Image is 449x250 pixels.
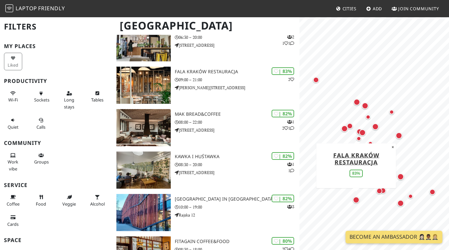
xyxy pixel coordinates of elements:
[272,237,294,245] div: | 80%
[175,69,299,75] h3: Fala Kraków Restauracja
[352,97,361,107] div: Map marker
[389,3,442,15] a: Join Community
[60,88,78,112] button: Long stays
[7,201,20,207] span: Coffee
[88,192,106,209] button: Alcohol
[355,127,364,136] div: Map marker
[175,42,299,48] p: [STREET_ADDRESS]
[396,199,405,208] div: Map marker
[364,113,372,121] div: Map marker
[4,88,22,105] button: Wi-Fi
[175,154,299,159] h3: Kawka i huśtawka
[4,212,22,229] button: Cards
[346,122,354,130] div: Map marker
[16,5,37,12] span: Laptop
[4,17,108,37] h2: Filters
[7,221,19,227] span: Credit cards
[34,159,49,165] span: Group tables
[358,128,367,137] div: Map marker
[175,127,299,133] p: [STREET_ADDRESS]
[112,152,299,189] a: Kawka i huśtawka | 82% 11 Kawka i huśtawka 08:30 – 20:00 [STREET_ADDRESS]
[312,76,320,84] div: Map marker
[287,161,294,174] p: 1 1
[32,88,50,105] button: Sockets
[175,85,299,91] p: [PERSON_NAME][STREET_ADDRESS]
[175,196,299,202] h3: [GEOGRAPHIC_DATA] in [GEOGRAPHIC_DATA]
[352,195,361,205] div: Map marker
[371,122,380,131] div: Map marker
[350,169,363,177] div: 83%
[4,43,108,49] h3: My Places
[36,201,46,207] span: Food
[32,150,50,167] button: Groups
[4,182,108,188] h3: Service
[333,3,359,15] a: Cities
[343,6,356,12] span: Cities
[88,88,106,105] button: Tables
[38,5,65,12] span: Friendly
[4,115,22,132] button: Quiet
[60,192,78,209] button: Veggie
[116,109,171,146] img: MAK Bread&Coffee
[8,159,18,171] span: People working
[287,204,294,210] p: 3
[175,161,299,168] p: 08:30 – 20:00
[4,140,108,146] h3: Community
[8,97,18,103] span: Stable Wi-Fi
[91,97,103,103] span: Work-friendly tables
[175,119,299,125] p: 08:00 – 22:00
[90,201,105,207] span: Alcohol
[175,239,299,244] h3: Fitagain Coffee&Food
[375,187,384,195] div: Map marker
[114,17,298,35] h1: [GEOGRAPHIC_DATA]
[390,143,396,151] button: Close popup
[288,76,294,83] p: 2
[112,109,299,146] a: MAK Bread&Coffee | 82% 121 MAK Bread&Coffee 08:00 – 22:00 [STREET_ADDRESS]
[379,186,387,195] div: Map marker
[8,124,19,130] span: Quiet
[116,67,171,104] img: Fala Kraków Restauracja
[333,151,379,166] a: Fala Kraków Restauracja
[388,108,396,116] div: Map marker
[363,3,385,15] a: Add
[5,3,65,15] a: LaptopFriendly LaptopFriendly
[360,101,370,110] div: Map marker
[272,152,294,160] div: | 82%
[272,195,294,202] div: | 82%
[175,77,299,83] p: 09:00 – 21:00
[398,6,439,12] span: Join Community
[34,97,49,103] span: Power sockets
[112,67,299,104] a: Fala Kraków Restauracja | 83% 2 Fala Kraków Restauracja 09:00 – 21:00 [PERSON_NAME][STREET_ADDRESS]
[116,152,171,189] img: Kawka i huśtawka
[116,194,171,231] img: Arteteka Regional Public Library in Krakow
[36,124,45,130] span: Video/audio calls
[373,6,382,12] span: Add
[366,140,374,148] div: Map marker
[407,192,415,200] div: Map marker
[5,4,13,12] img: LaptopFriendly
[4,150,22,174] button: Work vibe
[394,131,404,140] div: Map marker
[272,67,294,75] div: | 83%
[64,97,74,109] span: Long stays
[32,115,50,132] button: Calls
[32,192,50,209] button: Food
[282,119,294,131] p: 1 2 1
[340,124,349,133] div: Map marker
[112,194,299,231] a: Arteteka Regional Public Library in Krakow | 82% 3 [GEOGRAPHIC_DATA] in [GEOGRAPHIC_DATA] 10:00 –...
[4,237,108,243] h3: Space
[175,169,299,176] p: [STREET_ADDRESS]
[272,110,294,117] div: | 82%
[396,172,405,181] div: Map marker
[175,111,299,117] h3: MAK Bread&Coffee
[346,231,442,243] a: Become an Ambassador 🤵🏻‍♀️🤵🏾‍♂️🤵🏼‍♀️
[4,192,22,209] button: Coffee
[4,78,108,84] h3: Productivity
[175,204,299,210] p: 10:00 – 19:00
[355,135,363,143] div: Map marker
[175,212,299,218] p: Rajska 12
[62,201,76,207] span: Veggie
[428,188,437,196] div: Map marker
